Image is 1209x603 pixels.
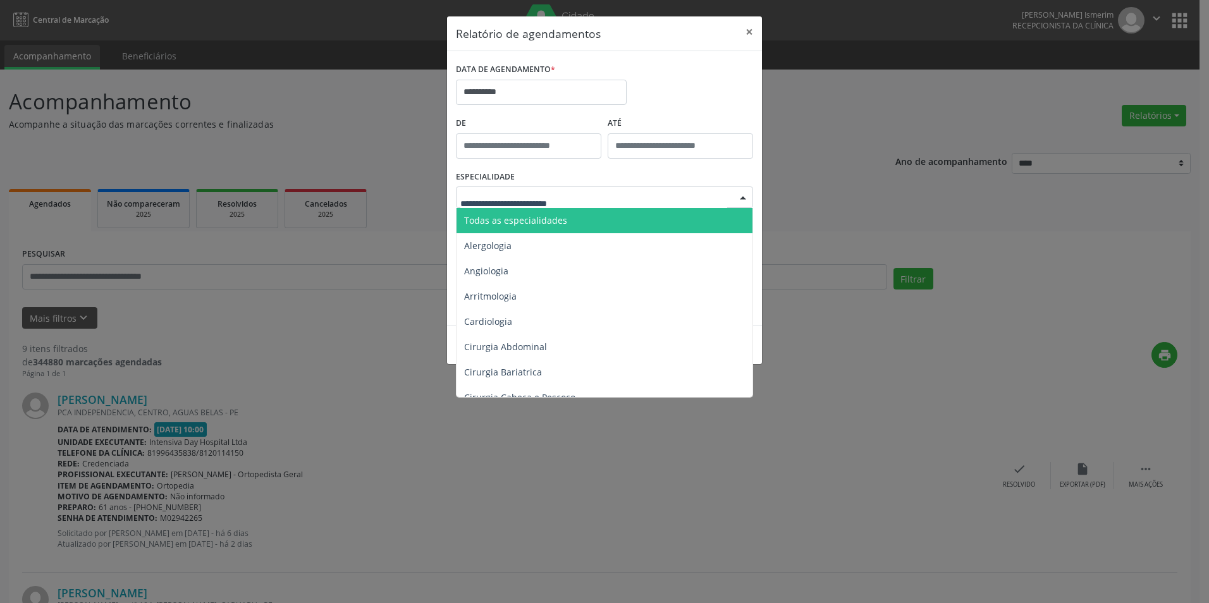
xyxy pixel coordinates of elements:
[737,16,762,47] button: Close
[456,114,601,133] label: De
[464,366,542,378] span: Cirurgia Bariatrica
[456,60,555,80] label: DATA DE AGENDAMENTO
[464,315,512,327] span: Cardiologia
[464,341,547,353] span: Cirurgia Abdominal
[608,114,753,133] label: ATÉ
[464,240,512,252] span: Alergologia
[464,290,517,302] span: Arritmologia
[464,391,575,403] span: Cirurgia Cabeça e Pescoço
[456,167,515,187] label: ESPECIALIDADE
[464,265,508,277] span: Angiologia
[464,214,567,226] span: Todas as especialidades
[456,25,601,42] h5: Relatório de agendamentos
